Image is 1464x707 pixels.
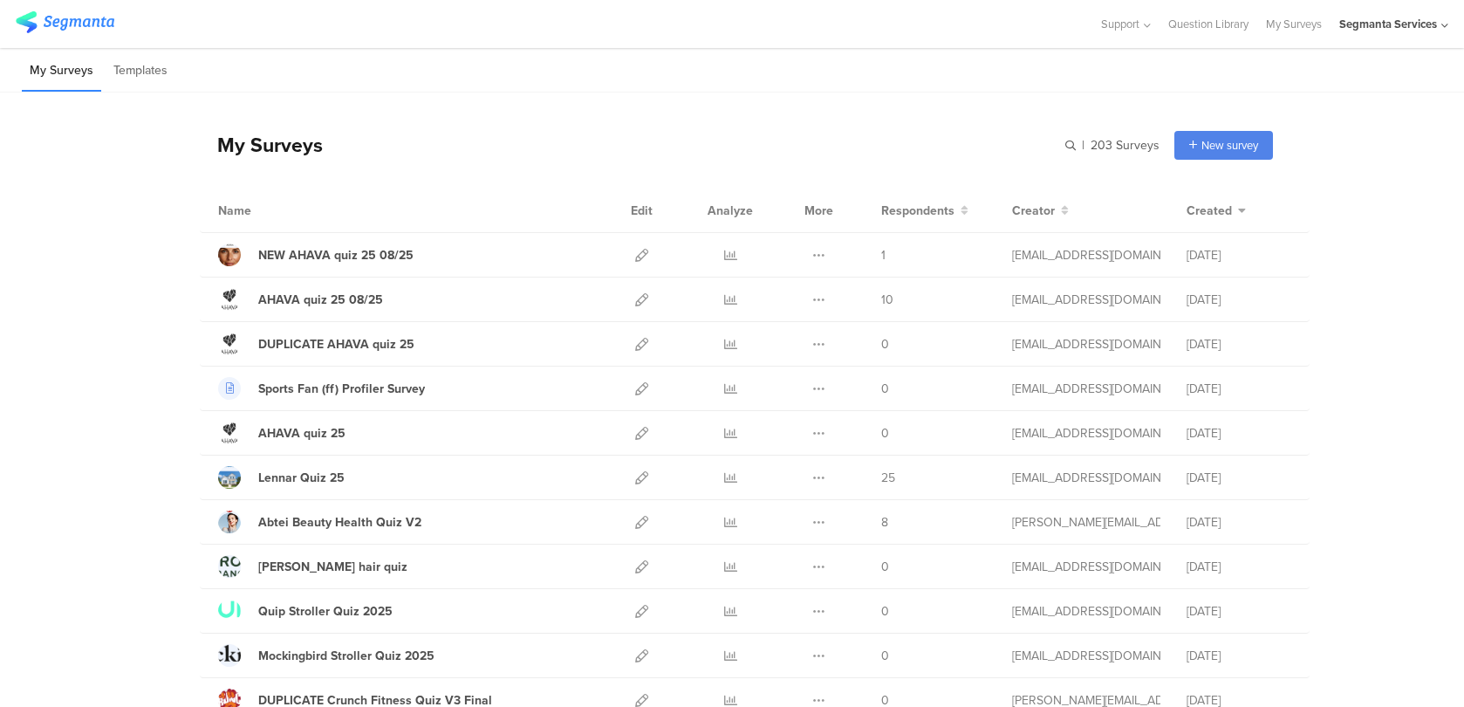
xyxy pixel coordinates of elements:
[1187,513,1291,532] div: [DATE]
[218,555,407,578] a: [PERSON_NAME] hair quiz
[881,202,968,220] button: Respondents
[258,602,393,621] div: Quip Stroller Quiz 2025
[16,11,114,33] img: segmanta logo
[1012,380,1160,398] div: eliran@segmanta.com
[1339,16,1437,32] div: Segmanta Services
[623,189,660,232] div: Edit
[1079,136,1087,154] span: |
[258,469,345,487] div: Lennar Quiz 25
[258,513,421,532] div: Abtei Beauty Health Quiz V2
[218,644,434,667] a: Mockingbird Stroller Quiz 2025
[1012,424,1160,443] div: eliran@segmanta.com
[1012,202,1055,220] span: Creator
[106,51,175,92] li: Templates
[1187,291,1291,309] div: [DATE]
[218,202,323,220] div: Name
[881,335,889,353] span: 0
[218,466,345,489] a: Lennar Quiz 25
[1187,202,1246,220] button: Created
[1187,469,1291,487] div: [DATE]
[1187,246,1291,264] div: [DATE]
[1012,647,1160,665] div: eliran@segmanta.com
[258,424,345,443] div: AHAVA quiz 25
[258,380,425,398] div: Sports Fan (ff) Profiler Survey
[1012,291,1160,309] div: gillat@segmanta.com
[881,202,954,220] span: Respondents
[258,558,407,576] div: YVES ROCHER hair quiz
[1012,335,1160,353] div: gillat@segmanta.com
[218,422,345,444] a: AHAVA quiz 25
[1187,380,1291,398] div: [DATE]
[258,335,414,353] div: DUPLICATE AHAVA quiz 25
[881,246,886,264] span: 1
[218,600,393,622] a: Quip Stroller Quiz 2025
[1187,647,1291,665] div: [DATE]
[881,469,895,487] span: 25
[881,380,889,398] span: 0
[1187,202,1232,220] span: Created
[881,647,889,665] span: 0
[881,602,889,621] span: 0
[1187,335,1291,353] div: [DATE]
[1012,558,1160,576] div: eliran@segmanta.com
[1012,202,1069,220] button: Creator
[1012,513,1160,532] div: riel@segmanta.com
[200,130,323,160] div: My Surveys
[1012,602,1160,621] div: eliran@segmanta.com
[881,424,889,443] span: 0
[1101,16,1139,32] span: Support
[881,513,888,532] span: 8
[258,291,383,309] div: AHAVA quiz 25 08/25
[218,333,414,355] a: DUPLICATE AHAVA quiz 25
[881,291,893,309] span: 10
[1091,136,1160,154] span: 203 Surveys
[22,51,101,92] li: My Surveys
[218,244,414,266] a: NEW AHAVA quiz 25 08/25
[800,189,838,232] div: More
[1187,558,1291,576] div: [DATE]
[881,558,889,576] span: 0
[218,288,383,311] a: AHAVA quiz 25 08/25
[1012,246,1160,264] div: eliran@segmanta.com
[258,647,434,665] div: Mockingbird Stroller Quiz 2025
[1012,469,1160,487] div: eliran@segmanta.com
[258,246,414,264] div: NEW AHAVA quiz 25 08/25
[218,511,421,533] a: Abtei Beauty Health Quiz V2
[1201,137,1258,154] span: New survey
[218,377,425,400] a: Sports Fan (ff) Profiler Survey
[1187,424,1291,443] div: [DATE]
[704,189,756,232] div: Analyze
[1187,602,1291,621] div: [DATE]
